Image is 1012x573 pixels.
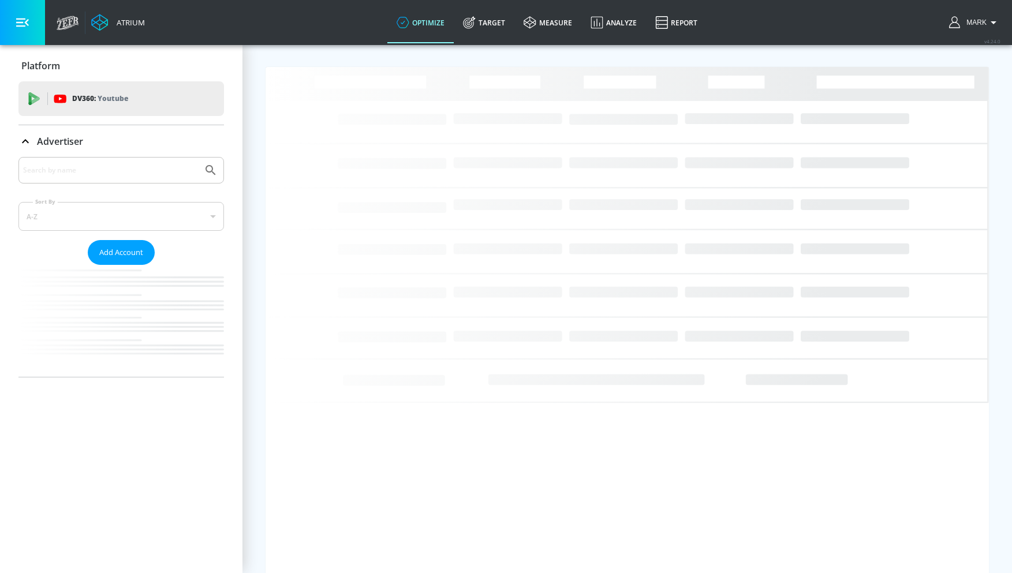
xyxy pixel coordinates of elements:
label: Sort By [33,198,58,205]
a: measure [514,2,581,43]
div: Advertiser [18,125,224,158]
div: A-Z [18,202,224,231]
span: v 4.24.0 [984,38,1000,44]
a: Target [454,2,514,43]
p: Platform [21,59,60,72]
span: login as: mark.kawakami@zefr.com [962,18,987,27]
button: Mark [949,16,1000,29]
a: Analyze [581,2,646,43]
p: DV360: [72,92,128,105]
p: Youtube [98,92,128,104]
input: Search by name [23,163,198,178]
p: Advertiser [37,135,83,148]
span: Add Account [99,246,143,259]
a: Report [646,2,707,43]
button: Add Account [88,240,155,265]
nav: list of Advertiser [18,265,224,377]
div: Platform [18,50,224,82]
div: Atrium [112,17,145,28]
div: Advertiser [18,157,224,377]
a: Atrium [91,14,145,31]
div: DV360: Youtube [18,81,224,116]
a: optimize [387,2,454,43]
